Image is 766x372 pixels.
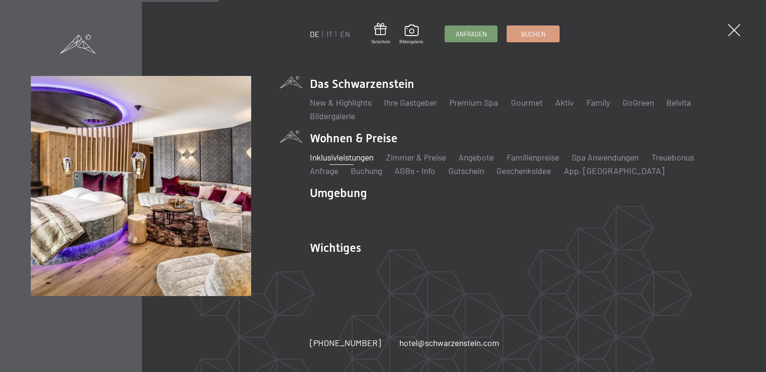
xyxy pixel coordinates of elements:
a: Belvita [666,97,691,108]
a: GoGreen [623,97,654,108]
span: Anfragen [456,30,487,38]
span: Bildergalerie [399,39,423,45]
a: Gutschein [371,23,390,45]
span: Buchen [521,30,546,38]
a: Angebote [459,152,494,162]
a: Aktiv [555,97,574,108]
span: Gutschein [371,39,390,45]
a: Family [587,97,610,108]
a: AGBs - Info [395,165,435,176]
a: Buchen [507,26,559,42]
a: New & Highlights [310,97,371,108]
a: Anfrage [310,165,338,176]
a: Inklusivleistungen [310,152,373,162]
a: Bildergalerie [310,111,355,121]
a: App. [GEOGRAPHIC_DATA] [564,165,664,176]
a: EN [340,29,350,38]
a: hotel@schwarzenstein.com [399,337,499,349]
a: Buchung [351,165,382,176]
a: Treuebonus [651,152,694,162]
a: Anfragen [445,26,497,42]
a: DE [310,29,319,38]
a: Bildergalerie [399,25,423,45]
span: [PHONE_NUMBER] [310,337,381,348]
a: [PHONE_NUMBER] [310,337,381,349]
a: Geschenksidee [497,165,551,176]
a: Zimmer & Preise [386,152,446,162]
a: Premium Spa [449,97,498,108]
a: Ihre Gastgeber [384,97,437,108]
a: Gourmet [511,97,543,108]
a: Familienpreise [507,152,559,162]
a: IT [327,29,333,38]
a: Gutschein [448,165,484,176]
a: Spa Anwendungen [572,152,638,162]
